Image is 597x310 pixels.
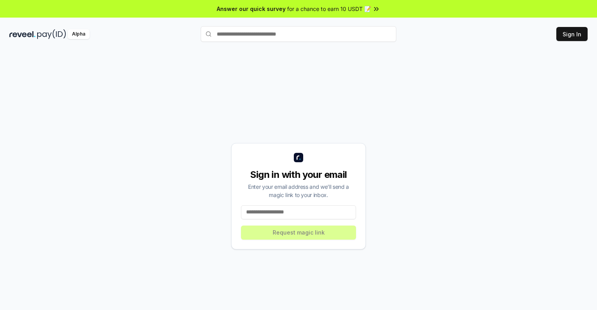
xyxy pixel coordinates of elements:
[217,5,286,13] span: Answer our quick survey
[294,153,303,162] img: logo_small
[68,29,90,39] div: Alpha
[556,27,588,41] button: Sign In
[37,29,66,39] img: pay_id
[287,5,371,13] span: for a chance to earn 10 USDT 📝
[9,29,36,39] img: reveel_dark
[241,183,356,199] div: Enter your email address and we’ll send a magic link to your inbox.
[241,168,356,181] div: Sign in with your email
